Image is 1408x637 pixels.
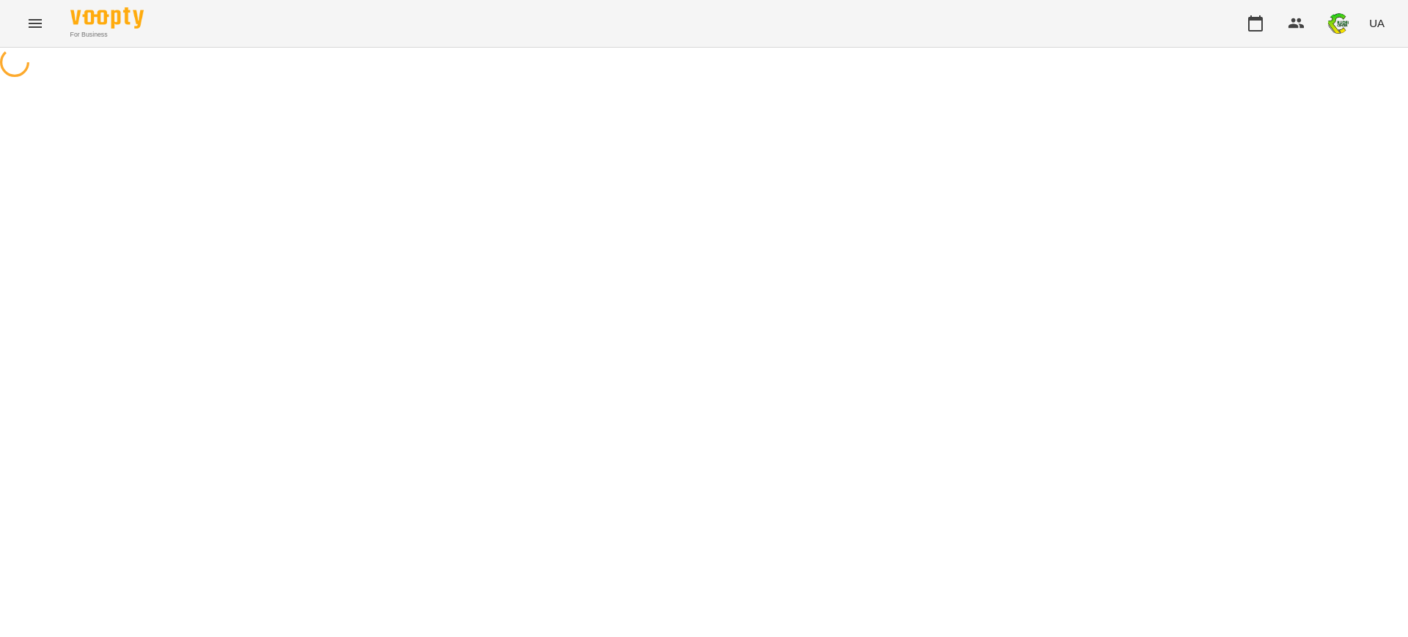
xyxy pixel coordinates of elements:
span: For Business [70,30,144,40]
img: 745b941a821a4db5d46b869edb22b833.png [1328,13,1349,34]
button: UA [1363,10,1390,37]
button: Menu [18,6,53,41]
span: UA [1369,15,1385,31]
img: Voopty Logo [70,7,144,29]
